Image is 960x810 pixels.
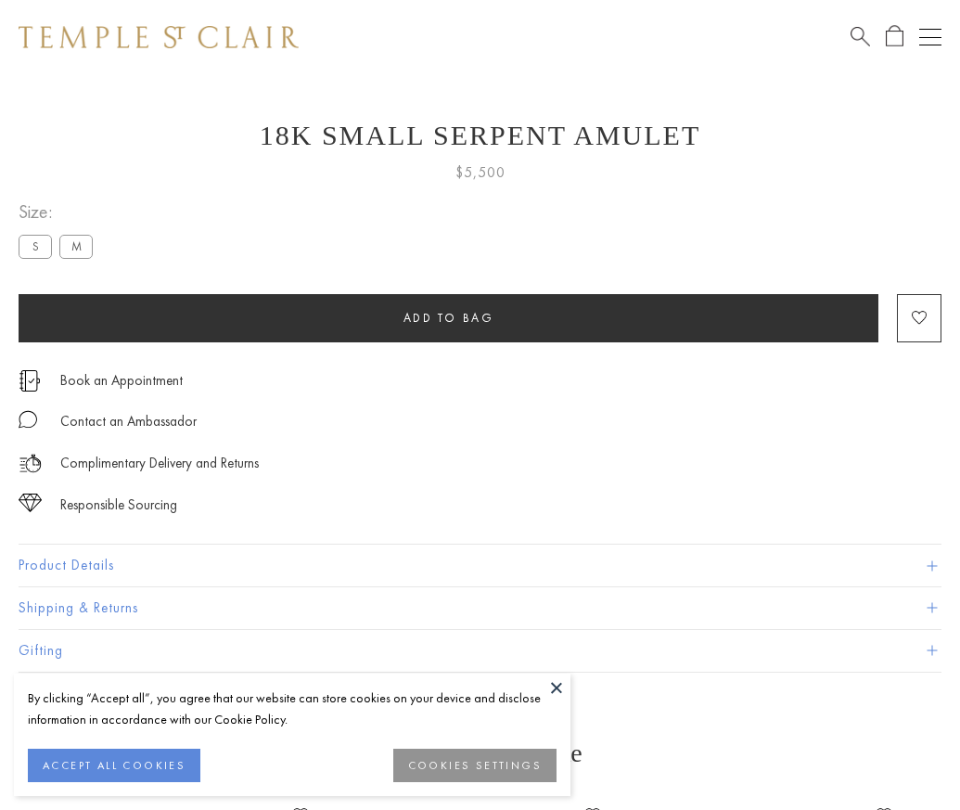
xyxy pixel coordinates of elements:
button: Add to bag [19,294,878,342]
a: Book an Appointment [60,370,183,391]
button: COOKIES SETTINGS [393,749,557,782]
button: Product Details [19,545,941,586]
h1: 18K Small Serpent Amulet [19,120,941,151]
p: Complimentary Delivery and Returns [60,452,259,475]
button: ACCEPT ALL COOKIES [28,749,200,782]
span: Size: [19,197,100,227]
div: Responsible Sourcing [60,494,177,517]
div: By clicking “Accept all”, you agree that our website can store cookies on your device and disclos... [28,688,557,730]
button: Shipping & Returns [19,587,941,629]
img: icon_delivery.svg [19,452,42,475]
button: Open navigation [919,26,941,48]
img: MessageIcon-01_2.svg [19,410,37,429]
div: Contact an Ambassador [60,410,197,433]
span: Add to bag [403,310,494,326]
a: Open Shopping Bag [886,25,903,48]
img: Temple St. Clair [19,26,299,48]
button: Gifting [19,630,941,672]
img: icon_appointment.svg [19,370,41,392]
img: icon_sourcing.svg [19,494,42,512]
label: M [59,235,93,258]
a: Search [851,25,870,48]
label: S [19,235,52,258]
span: $5,500 [455,161,506,185]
